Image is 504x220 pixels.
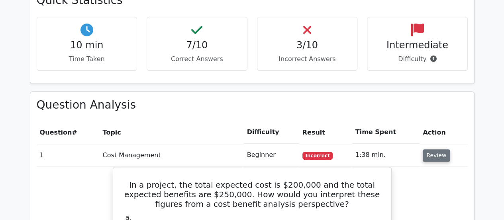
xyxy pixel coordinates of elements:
td: 1:38 min. [352,144,420,166]
td: Cost Management [100,144,244,166]
h4: Intermediate [374,40,461,51]
h4: 7/10 [153,40,241,51]
td: Beginner [244,144,299,166]
h3: Question Analysis [37,98,468,112]
p: Difficulty [374,54,461,64]
td: 1 [37,144,100,166]
th: Topic [100,121,244,144]
h4: 10 min [43,40,131,51]
p: Time Taken [43,54,131,64]
button: Review [423,149,450,162]
th: # [37,121,100,144]
span: Incorrect [302,152,333,160]
span: Question [40,129,72,136]
th: Action [420,121,467,144]
th: Time Spent [352,121,420,144]
p: Correct Answers [153,54,241,64]
th: Difficulty [244,121,299,144]
th: Result [299,121,352,144]
p: Incorrect Answers [264,54,351,64]
h4: 3/10 [264,40,351,51]
h5: In a project, the total expected cost is $200,000 and the total expected benefits are $250,000. H... [123,180,382,209]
